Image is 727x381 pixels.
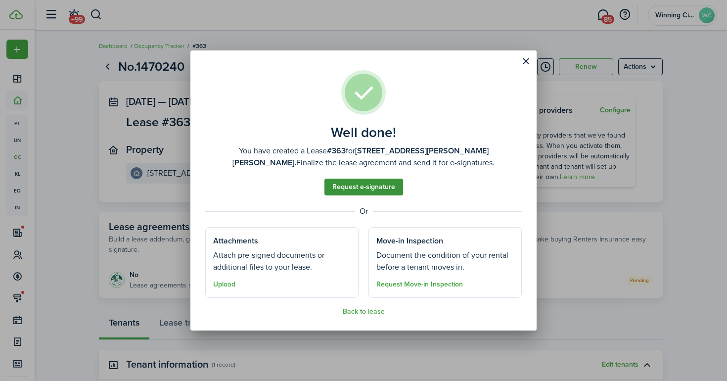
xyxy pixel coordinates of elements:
a: Request e-signature [324,179,403,195]
well-done-section-title: Move-in Inspection [376,235,443,247]
button: Back to lease [343,308,385,316]
well-done-separator: Or [205,205,522,217]
button: Close modal [517,53,534,70]
well-done-section-description: Document the condition of your rental before a tenant moves in. [376,249,514,273]
b: [STREET_ADDRESS][PERSON_NAME][PERSON_NAME]. [232,145,489,168]
well-done-section-title: Attachments [213,235,258,247]
button: Upload [213,281,235,288]
well-done-title: Well done! [331,125,396,141]
button: Request Move-in Inspection [376,281,463,288]
well-done-description: You have created a Lease for Finalize the lease agreement and send it for e-signatures. [205,145,522,169]
well-done-section-description: Attach pre-signed documents or additional files to your lease. [213,249,351,273]
b: #363 [327,145,346,156]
